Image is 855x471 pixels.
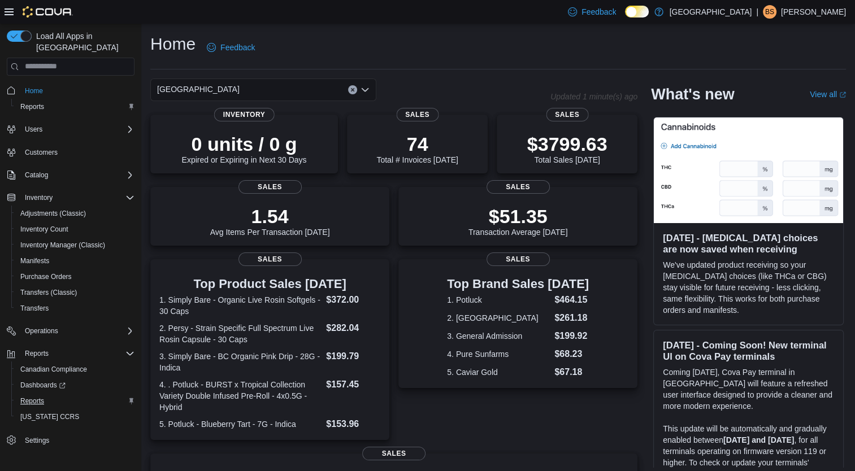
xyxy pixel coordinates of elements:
[663,367,834,412] p: Coming [DATE], Cova Pay terminal in [GEOGRAPHIC_DATA] will feature a refreshed user interface des...
[487,180,550,194] span: Sales
[2,346,139,361] button: Reports
[16,270,76,284] a: Purchase Orders
[554,365,589,379] dd: $67.18
[23,6,73,18] img: Cova
[20,365,87,374] span: Canadian Compliance
[11,237,139,253] button: Inventory Manager (Classic)
[159,277,380,291] h3: Top Product Sales [DATE]
[11,393,139,409] button: Reports
[546,108,588,121] span: Sales
[16,207,90,220] a: Adjustments (Classic)
[16,223,73,236] a: Inventory Count
[16,286,81,299] a: Transfers (Classic)
[11,377,139,393] a: Dashboards
[16,378,134,392] span: Dashboards
[150,33,196,55] h1: Home
[20,123,47,136] button: Users
[16,238,134,252] span: Inventory Manager (Classic)
[20,396,44,405] span: Reports
[396,108,439,121] span: Sales
[669,5,752,19] p: [GEOGRAPHIC_DATA]
[11,361,139,377] button: Canadian Compliance
[781,5,846,19] p: [PERSON_NAME]
[159,418,322,430] dt: 5. Potluck - Blueberry Tart - 7G - Indica
[563,1,620,23] a: Feedback
[20,146,62,159] a: Customers
[16,302,134,315] span: Transfers
[447,294,550,306] dt: 1. Potluck
[20,256,49,265] span: Manifests
[16,223,134,236] span: Inventory Count
[554,293,589,307] dd: $464.15
[16,100,134,114] span: Reports
[2,323,139,339] button: Operations
[663,339,834,362] h3: [DATE] - Coming Soon! New terminal UI on Cova Pay terminals
[11,300,139,316] button: Transfers
[348,85,357,94] button: Clear input
[527,133,607,155] p: $3799.63
[25,326,58,335] span: Operations
[2,121,139,137] button: Users
[723,435,794,444] strong: [DATE] and [DATE]
[20,225,68,234] span: Inventory Count
[447,367,550,378] dt: 5. Caviar Gold
[487,252,550,266] span: Sales
[362,447,426,460] span: Sales
[16,363,134,376] span: Canadian Compliance
[447,277,589,291] h3: Top Brand Sales [DATE]
[2,167,139,183] button: Catalog
[16,207,134,220] span: Adjustments (Classic)
[159,294,322,317] dt: 1. Simply Bare - Organic Live Rosin Softgels - 30 Caps
[763,5,776,19] div: Brendan Schlosser
[20,304,49,313] span: Transfers
[11,269,139,285] button: Purchase Orders
[16,302,53,315] a: Transfers
[214,108,275,121] span: Inventory
[159,351,322,373] dt: 3. Simply Bare - BC Organic Pink Drip - 28G - Indica
[20,102,44,111] span: Reports
[625,6,649,18] input: Dark Mode
[447,330,550,342] dt: 3. General Admission
[326,321,380,335] dd: $282.04
[16,378,70,392] a: Dashboards
[20,347,53,360] button: Reports
[20,168,134,182] span: Catalog
[2,82,139,99] button: Home
[25,436,49,445] span: Settings
[20,288,77,297] span: Transfers (Classic)
[554,329,589,343] dd: $199.92
[447,348,550,360] dt: 4. Pure Sunfarms
[11,253,139,269] button: Manifests
[765,5,774,19] span: BS
[376,133,458,164] div: Total # Invoices [DATE]
[326,350,380,363] dd: $199.79
[16,286,134,299] span: Transfers (Classic)
[581,6,616,18] span: Feedback
[447,312,550,324] dt: 2. [GEOGRAPHIC_DATA]
[25,148,58,157] span: Customers
[376,133,458,155] p: 74
[20,347,134,360] span: Reports
[16,254,54,268] a: Manifests
[20,209,86,218] span: Adjustments (Classic)
[11,285,139,300] button: Transfers (Classic)
[2,190,139,206] button: Inventory
[16,410,84,424] a: [US_STATE] CCRS
[16,100,49,114] a: Reports
[361,85,370,94] button: Open list of options
[16,238,110,252] a: Inventory Manager (Classic)
[756,5,758,19] p: |
[554,311,589,325] dd: $261.18
[159,379,322,413] dt: 4. . Potluck - BURST x Tropical Collection Variety Double Infused Pre-Roll - 4x0.5G - Hybrid
[25,193,53,202] span: Inventory
[663,259,834,316] p: We've updated product receiving so your [MEDICAL_DATA] choices (like THCa or CBG) stay visible fo...
[20,412,79,421] span: [US_STATE] CCRS
[25,349,49,358] span: Reports
[16,394,134,408] span: Reports
[220,42,255,53] span: Feedback
[20,241,105,250] span: Inventory Manager (Classic)
[25,86,43,95] span: Home
[159,322,322,345] dt: 2. Persy - Strain Specific Full Spectrum Live Rosin Capsule - 30 Caps
[11,99,139,115] button: Reports
[16,270,134,284] span: Purchase Orders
